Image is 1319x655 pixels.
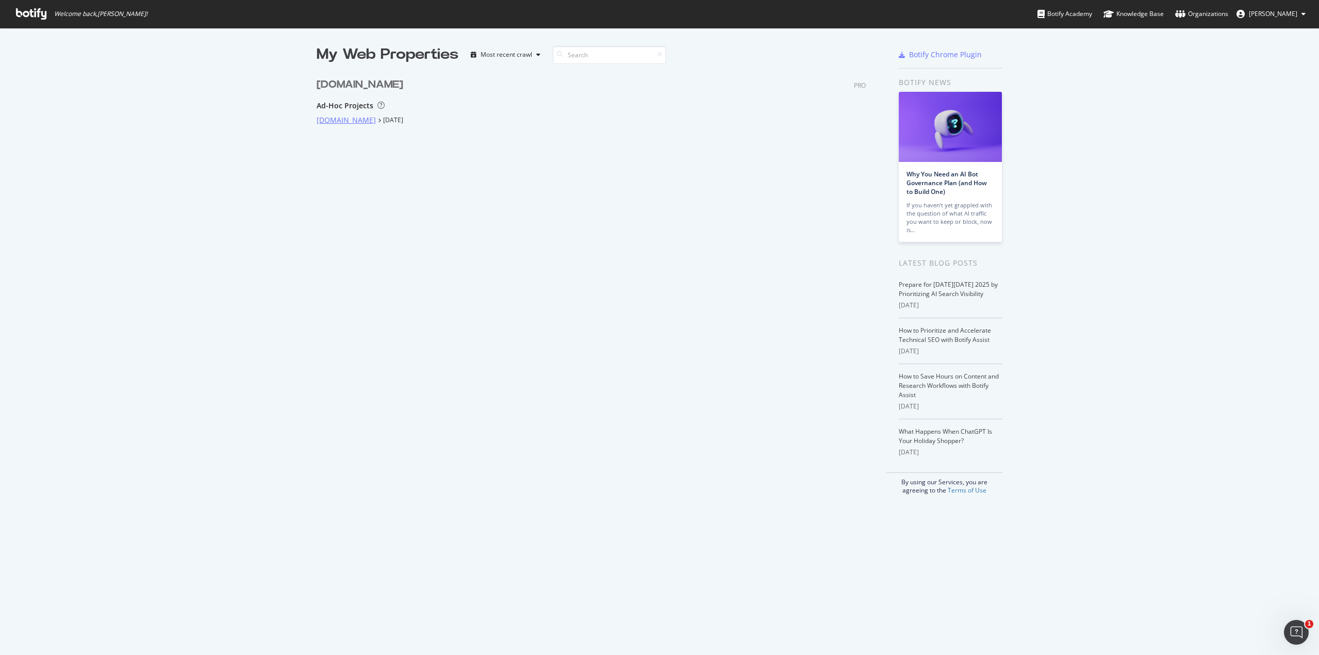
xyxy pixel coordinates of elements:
[317,101,373,111] div: Ad-Hoc Projects
[899,92,1002,162] img: Why You Need an AI Bot Governance Plan (and How to Build One)
[899,77,1002,88] div: Botify news
[54,10,147,18] span: Welcome back, [PERSON_NAME] !
[899,448,1002,457] div: [DATE]
[899,372,999,399] a: How to Save Hours on Content and Research Workflows with Botify Assist
[854,81,866,90] div: PRO
[909,50,982,60] div: Botify Chrome Plugin
[1305,620,1313,628] span: 1
[317,65,874,210] div: grid
[886,472,1002,495] div: By using our Services, you are agreeing to the
[1175,9,1228,19] div: Organizations
[899,347,1002,356] div: [DATE]
[899,427,992,445] a: What Happens When ChatGPT Is Your Holiday Shopper?
[899,402,1002,411] div: [DATE]
[899,257,1002,269] div: Latest Blog Posts
[481,52,532,58] div: Most recent crawl
[383,116,403,124] a: [DATE]
[1228,6,1314,22] button: [PERSON_NAME]
[317,115,376,125] a: [DOMAIN_NAME]
[906,201,994,234] div: If you haven’t yet grappled with the question of what AI traffic you want to keep or block, now is…
[906,170,987,196] a: Why You Need an AI Bot Governance Plan (and How to Build One)
[899,301,1002,310] div: [DATE]
[1249,9,1297,18] span: Juliane Urban
[899,280,998,298] a: Prepare for [DATE][DATE] 2025 by Prioritizing AI Search Visibility
[899,50,982,60] a: Botify Chrome Plugin
[553,46,666,64] input: Search
[1284,620,1309,645] iframe: Intercom live chat
[317,77,403,92] div: [DOMAIN_NAME]
[899,326,991,344] a: How to Prioritize and Accelerate Technical SEO with Botify Assist
[948,486,986,495] a: Terms of Use
[1037,9,1092,19] div: Botify Academy
[467,46,545,63] button: Most recent crawl
[1103,9,1164,19] div: Knowledge Base
[317,44,458,65] div: My Web Properties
